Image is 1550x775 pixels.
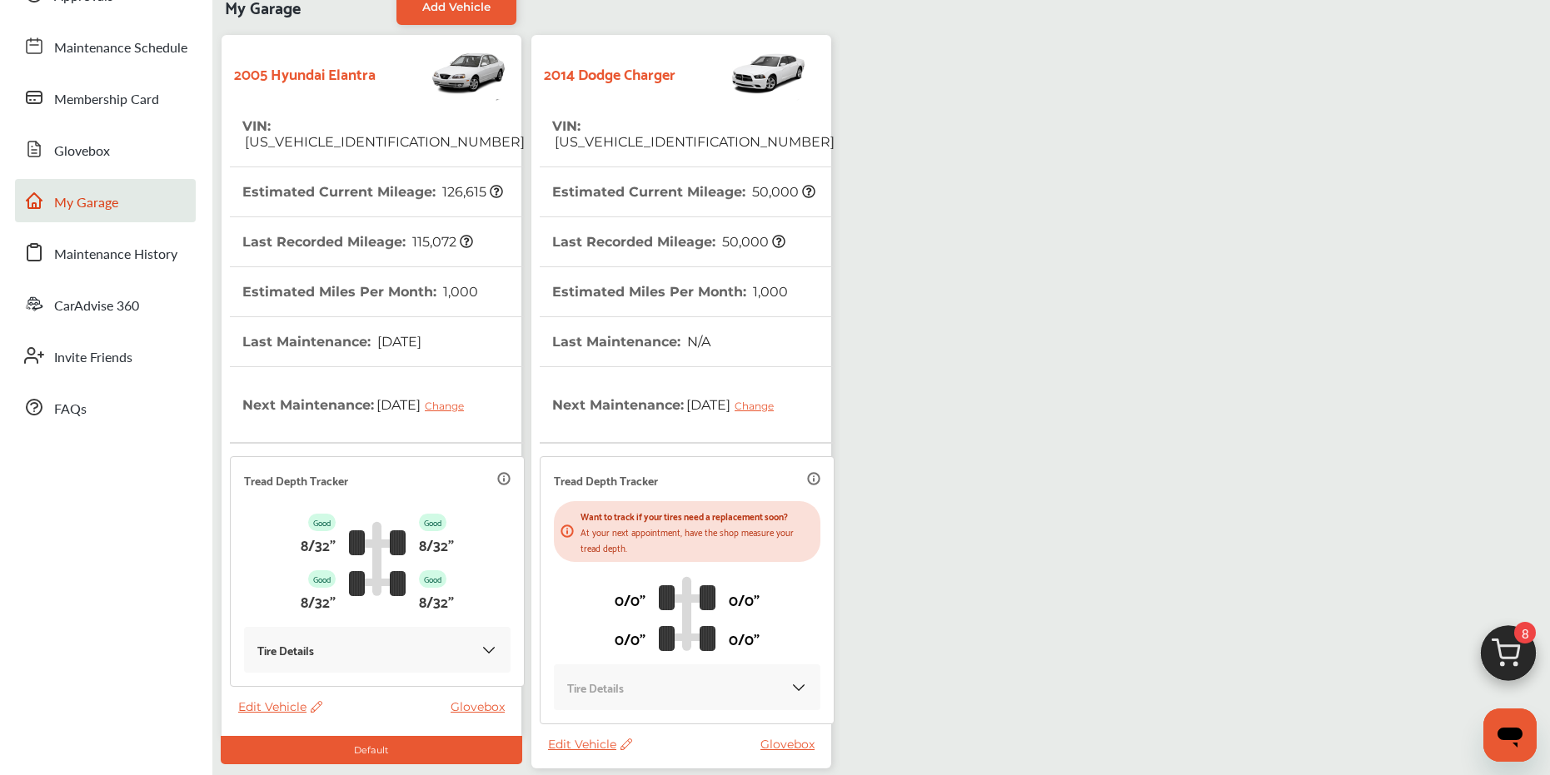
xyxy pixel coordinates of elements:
a: My Garage [15,179,196,222]
p: 0/0" [615,625,645,651]
th: VIN : [242,102,525,166]
span: Edit Vehicle [238,699,322,714]
p: 0/0" [615,586,645,612]
span: 115,072 [410,234,473,250]
span: FAQs [54,399,87,420]
p: 0/0" [729,625,760,651]
span: 1,000 [750,284,788,300]
span: Invite Friends [54,347,132,369]
p: Good [308,514,336,531]
img: KOKaJQAAAABJRU5ErkJggg== [481,642,497,658]
span: Membership Card [54,89,159,111]
a: FAQs [15,385,196,429]
span: [US_VEHICLE_IDENTIFICATION_NUMBER] [242,134,525,150]
span: Maintenance Schedule [54,37,187,59]
p: Want to track if your tires need a replacement soon? [581,508,814,524]
span: Glovebox [54,141,110,162]
span: [DATE] [374,384,476,425]
span: N/A [685,334,710,350]
img: Vehicle [675,43,807,102]
p: Good [308,570,336,588]
p: 8/32" [301,588,336,614]
th: Estimated Current Mileage : [242,167,503,216]
img: cart_icon.3d0951e8.svg [1468,618,1548,698]
p: 8/32" [419,588,454,614]
th: Next Maintenance : [552,367,786,442]
span: [DATE] [684,384,786,425]
a: CarAdvise 360 [15,282,196,325]
a: Glovebox [15,127,196,171]
th: Last Maintenance : [552,317,710,366]
p: At your next appointment, have the shop measure your tread depth. [581,524,814,555]
strong: 2014 Dodge Charger [544,60,675,86]
span: Edit Vehicle [548,737,632,752]
th: Estimated Miles Per Month : [242,267,478,316]
a: Invite Friends [15,334,196,377]
p: Tire Details [567,678,624,697]
p: Good [419,514,446,531]
a: Maintenance Schedule [15,24,196,67]
div: Change [735,400,782,412]
a: Glovebox [451,699,513,714]
span: 50,000 [750,184,815,200]
th: Estimated Current Mileage : [552,167,815,216]
th: Last Recorded Mileage : [242,217,473,266]
span: My Garage [54,192,118,214]
img: Vehicle [376,43,507,102]
span: 1,000 [441,284,478,300]
a: Glovebox [760,737,823,752]
p: Tread Depth Tracker [554,470,658,489]
span: 8 [1514,622,1536,643]
img: KOKaJQAAAABJRU5ErkJggg== [790,679,807,696]
img: tire_track_logo.b900bcbc.svg [659,576,715,651]
span: [DATE] [375,334,421,350]
iframe: Button to launch messaging window [1483,708,1537,762]
img: tire_track_logo.b900bcbc.svg [349,521,406,596]
p: 8/32" [301,531,336,557]
strong: 2005 Hyundai Elantra [234,60,376,86]
p: Tire Details [257,640,314,659]
p: Tread Depth Tracker [244,470,348,489]
span: [US_VEHICLE_IDENTIFICATION_NUMBER] [552,134,835,150]
th: Last Recorded Mileage : [552,217,785,266]
th: VIN : [552,102,835,166]
span: Maintenance History [54,244,177,266]
span: 126,615 [440,184,503,200]
div: Change [425,400,472,412]
a: Maintenance History [15,231,196,274]
th: Last Maintenance : [242,317,421,366]
a: Membership Card [15,76,196,119]
p: 0/0" [729,586,760,612]
span: 50,000 [720,234,785,250]
span: CarAdvise 360 [54,296,139,317]
th: Estimated Miles Per Month : [552,267,788,316]
p: Good [419,570,446,588]
th: Next Maintenance : [242,367,476,442]
p: 8/32" [419,531,454,557]
div: Default [221,736,522,764]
